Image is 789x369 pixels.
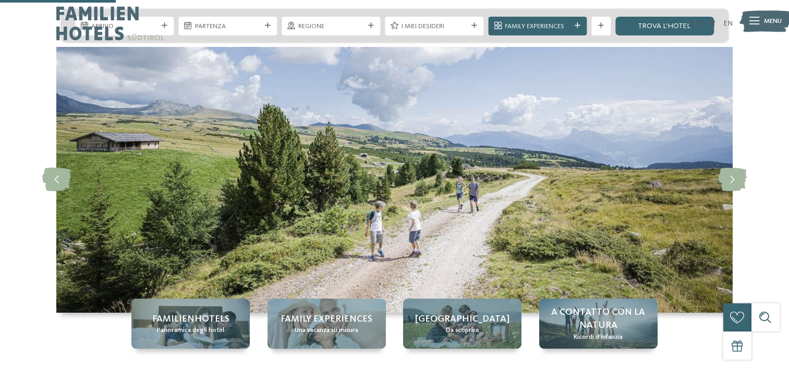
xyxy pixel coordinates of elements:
[281,313,372,326] span: Family experiences
[709,20,716,27] a: IT
[446,326,479,335] span: Da scoprire
[539,299,658,349] a: Familty hotel in Valle Isarco con avvincenti percorsi A contatto con la natura Ricordi d’infanzia
[157,326,224,335] span: Panoramica degli hotel
[693,20,702,27] a: DE
[403,299,521,349] a: Familty hotel in Valle Isarco con avvincenti percorsi [GEOGRAPHIC_DATA] Da scoprire
[152,313,229,326] span: Familienhotels
[723,20,733,27] a: EN
[56,47,733,313] img: Familty hotel in Valle Isarco con avvincenti percorsi
[131,299,250,349] a: Familty hotel in Valle Isarco con avvincenti percorsi Familienhotels Panoramica degli hotel
[295,326,358,335] span: Una vacanza su misura
[415,313,509,326] span: [GEOGRAPHIC_DATA]
[549,306,648,332] span: A contatto con la natura
[764,17,782,26] span: Menu
[574,333,623,342] span: Ricordi d’infanzia
[268,299,386,349] a: Familty hotel in Valle Isarco con avvincenti percorsi Family experiences Una vacanza su misura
